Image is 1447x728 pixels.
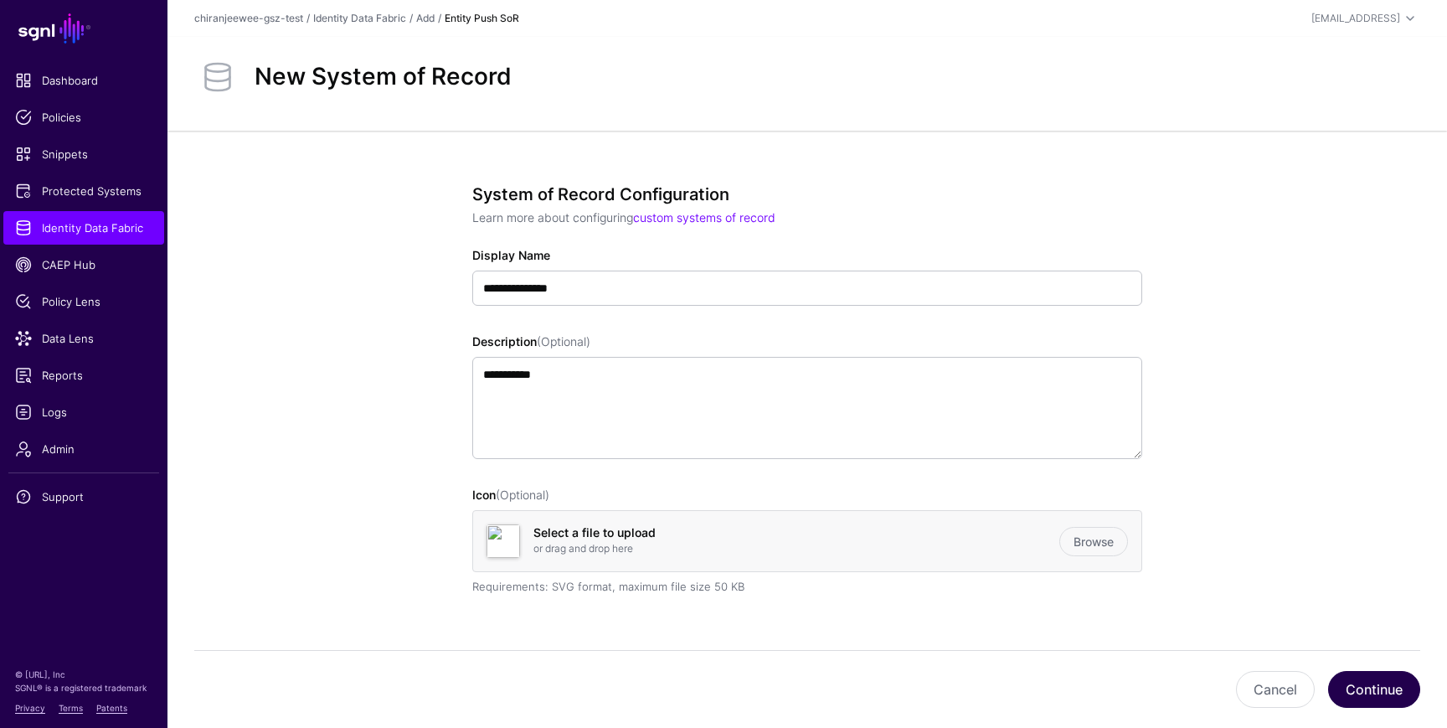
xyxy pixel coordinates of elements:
span: (Optional) [496,488,549,502]
a: Protected Systems [3,174,164,208]
label: Description [472,333,590,350]
span: CAEP Hub [15,256,152,273]
a: Privacy [15,703,45,713]
a: CAEP Hub [3,248,164,281]
span: Logs [15,404,152,421]
span: Support [15,488,152,505]
p: © [URL], Inc [15,668,152,681]
a: Identity Data Fabric [313,12,406,24]
span: Policy Lens [15,293,152,310]
p: Learn more about configuring [472,209,1142,226]
a: Reports [3,359,164,392]
a: Logs [3,395,164,429]
span: (Optional) [537,334,590,349]
a: Admin [3,432,164,466]
a: Add [416,12,435,24]
a: Policies [3,101,164,134]
strong: Entity Push SoR [445,12,519,24]
h2: New System of Record [255,63,512,91]
h4: Select a file to upload [533,526,1059,540]
span: Protected Systems [15,183,152,199]
div: / [303,11,313,26]
div: / [435,11,445,26]
a: Policy Lens [3,285,164,318]
div: Requirements: SVG format, maximum file size 50 KB [472,579,1142,596]
span: Dashboard [15,72,152,89]
button: Continue [1328,671,1420,708]
a: Dashboard [3,64,164,97]
span: Snippets [15,146,152,163]
div: / [406,11,416,26]
a: Data Lens [3,322,164,355]
p: or drag and drop here [533,541,1059,556]
a: Identity Data Fabric [3,211,164,245]
a: Browse [1059,527,1128,556]
label: Icon [472,486,549,503]
label: Display Name [472,246,550,264]
span: Identity Data Fabric [15,219,152,236]
a: chiranjeewee-gsz-test [194,12,303,24]
a: custom systems of record [633,210,775,225]
span: Admin [15,441,152,457]
a: Terms [59,703,83,713]
h3: System of Record Configuration [472,184,1142,204]
p: SGNL® is a registered trademark [15,681,152,694]
img: svg+xml;base64,UEQ5NGJXd2dkbVZ5YzJsdmJqMGlNUzR3SWlCbGJtTnZaR2x1WnowaWRYUm1MVGdpUHo0S1BDRXRMU0JIWl... [487,524,520,558]
div: [EMAIL_ADDRESS] [1311,11,1400,26]
span: Policies [15,109,152,126]
a: SGNL [10,10,157,47]
a: Snippets [3,137,164,171]
a: Patents [96,703,127,713]
span: Reports [15,367,152,384]
span: Data Lens [15,330,152,347]
button: Cancel [1236,671,1315,708]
